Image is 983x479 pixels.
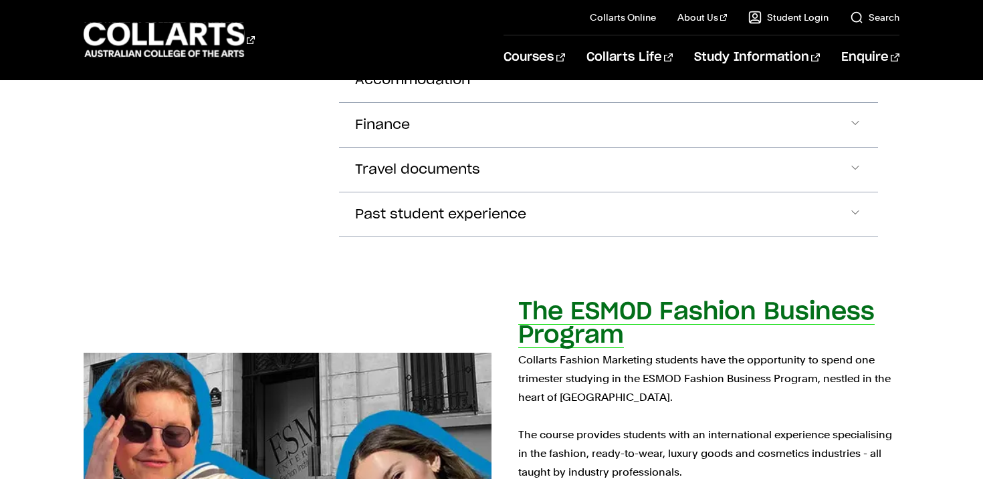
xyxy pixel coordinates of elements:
[355,162,480,178] span: Travel documents
[339,148,878,192] button: Travel documents
[504,35,564,79] a: Courses
[339,103,878,147] button: Finance
[748,11,829,24] a: Student Login
[694,35,820,79] a: Study Information
[355,73,470,88] span: Accommodation
[84,21,255,59] div: Go to homepage
[841,35,899,79] a: Enquire
[339,192,878,236] button: Past student experience
[850,11,899,24] a: Search
[586,35,673,79] a: Collarts Life
[518,300,875,347] h2: The ESMOD Fashion Business Program
[677,11,727,24] a: About Us
[590,11,656,24] a: Collarts Online
[339,58,878,102] button: Accommodation
[355,118,410,133] span: Finance
[355,207,526,222] span: Past student experience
